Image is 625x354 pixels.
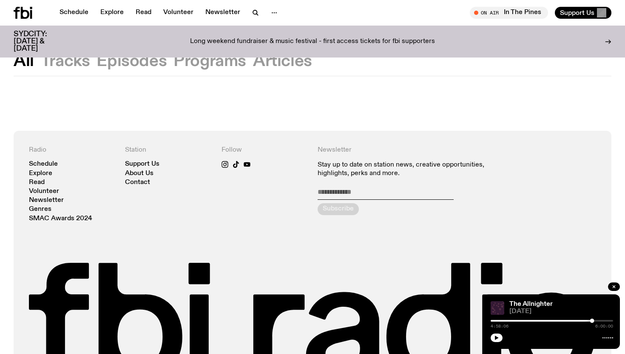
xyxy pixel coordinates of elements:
button: On AirIn The Pines [470,7,548,19]
button: Support Us [555,7,611,19]
h4: Station [125,146,211,154]
span: 6:00:00 [595,324,613,328]
button: Programs [173,54,246,69]
a: Explore [29,170,52,177]
a: Explore [95,7,129,19]
a: The Allnighter [509,301,553,308]
button: Episodes [97,54,167,69]
span: 4:58:06 [491,324,509,328]
a: SMAC Awards 2024 [29,216,92,222]
span: [DATE] [509,308,613,315]
a: Schedule [54,7,94,19]
a: Newsletter [29,197,64,204]
p: Stay up to date on station news, creative opportunities, highlights, perks and more. [318,161,500,177]
a: Read [29,179,45,186]
a: Volunteer [29,188,59,195]
h4: Follow [222,146,307,154]
a: Read [131,7,156,19]
a: About Us [125,170,153,177]
p: Long weekend fundraiser & music festival - first access tickets for fbi supporters [190,38,435,46]
h4: Newsletter [318,146,500,154]
button: Articles [253,54,312,69]
span: Support Us [560,9,594,17]
button: Tracks [41,54,90,69]
a: Support Us [125,161,159,167]
h4: Radio [29,146,115,154]
a: Genres [29,206,51,213]
a: Schedule [29,161,58,167]
h3: SYDCITY: [DATE] & [DATE] [14,31,68,52]
a: Contact [125,179,150,186]
a: Newsletter [200,7,245,19]
button: All [14,54,34,69]
a: Volunteer [158,7,199,19]
button: Subscribe [318,203,359,215]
